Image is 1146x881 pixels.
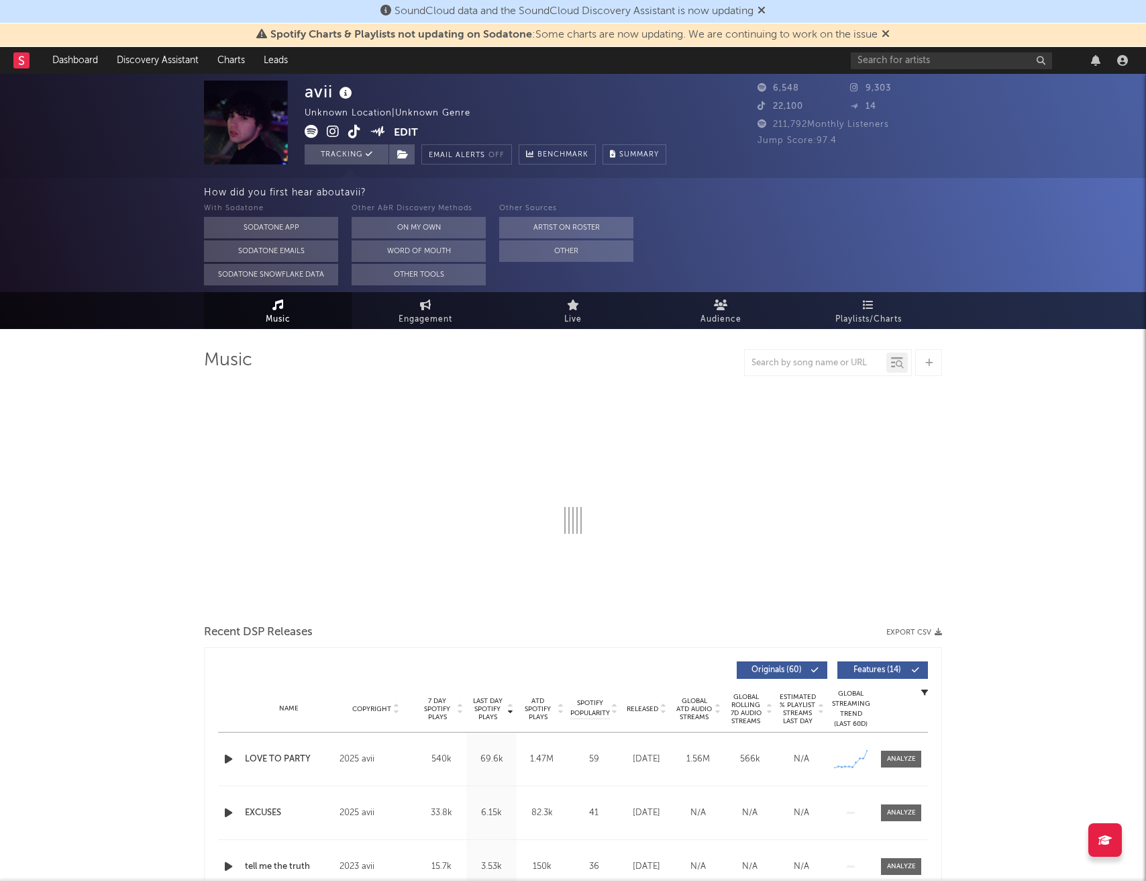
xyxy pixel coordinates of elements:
span: Copyright [352,705,391,713]
div: 150k [520,860,564,874]
button: Other [499,240,633,262]
div: [DATE] [624,806,669,820]
div: 540k [419,753,463,766]
div: With Sodatone [204,201,338,217]
span: Dismiss [758,6,766,17]
span: Last Day Spotify Plays [470,697,505,721]
div: [DATE] [624,860,669,874]
a: Engagement [352,292,499,329]
span: Global ATD Audio Streams [676,697,713,721]
div: 3.53k [470,860,513,874]
div: Unknown Location | Unknown Genre [305,105,486,122]
div: 2023 avii [340,859,413,875]
div: Other Sources [499,201,633,217]
div: 1.47M [520,753,564,766]
button: On My Own [352,217,486,238]
span: Summary [619,151,659,158]
span: ATD Spotify Plays [520,697,556,721]
div: N/A [779,860,824,874]
span: Spotify Popularity [570,698,610,718]
a: tell me the truth [245,860,333,874]
input: Search for artists [851,52,1052,69]
div: [DATE] [624,753,669,766]
span: Estimated % Playlist Streams Last Day [779,693,816,725]
span: Global Rolling 7D Audio Streams [727,693,764,725]
div: 82.3k [520,806,564,820]
a: LOVE TO PARTY [245,753,333,766]
span: 14 [850,102,876,111]
a: Discovery Assistant [107,47,208,74]
div: 6.15k [470,806,513,820]
a: Playlists/Charts [794,292,942,329]
span: SoundCloud data and the SoundCloud Discovery Assistant is now updating [395,6,753,17]
div: 69.6k [470,753,513,766]
span: Jump Score: 97.4 [758,136,837,145]
div: 2025 avii [340,751,413,768]
span: : Some charts are now updating. We are continuing to work on the issue [270,30,878,40]
span: Dismiss [882,30,890,40]
span: Released [627,705,658,713]
span: Recent DSP Releases [204,624,313,641]
button: Artist on Roster [499,217,633,238]
span: Spotify Charts & Playlists not updating on Sodatone [270,30,532,40]
a: Benchmark [519,144,596,165]
div: N/A [779,806,824,820]
span: Audience [700,312,741,328]
input: Search by song name or URL [745,358,886,369]
span: 6,548 [758,84,799,93]
span: Live [564,312,582,328]
span: 9,303 [850,84,891,93]
button: Email AlertsOff [421,144,512,165]
a: Live [499,292,647,329]
div: How did you first hear about avii ? [204,185,1146,201]
span: 211,792 Monthly Listeners [758,120,889,129]
div: 15.7k [419,860,463,874]
span: Music [266,312,291,328]
div: 36 [570,860,617,874]
div: N/A [727,806,772,820]
button: Other Tools [352,264,486,285]
button: Word Of Mouth [352,240,486,262]
button: Edit [394,125,418,142]
span: 22,100 [758,102,803,111]
a: EXCUSES [245,806,333,820]
span: 7 Day Spotify Plays [419,697,455,721]
button: Features(14) [837,661,928,679]
span: Features ( 14 ) [846,666,908,674]
div: N/A [676,806,721,820]
div: Global Streaming Trend (Last 60D) [831,689,871,729]
button: Export CSV [886,629,942,637]
div: 33.8k [419,806,463,820]
button: Sodatone App [204,217,338,238]
span: Benchmark [537,147,588,163]
a: Charts [208,47,254,74]
div: 41 [570,806,617,820]
button: Sodatone Snowflake Data [204,264,338,285]
div: 2025 avii [340,805,413,821]
div: Name [245,704,333,714]
a: Dashboard [43,47,107,74]
span: Engagement [399,312,452,328]
button: Summary [603,144,666,165]
a: Leads [254,47,297,74]
a: Audience [647,292,794,329]
button: Originals(60) [737,661,827,679]
div: N/A [779,753,824,766]
div: avii [305,81,356,103]
div: N/A [676,860,721,874]
div: 566k [727,753,772,766]
div: 59 [570,753,617,766]
div: 1.56M [676,753,721,766]
em: Off [488,152,505,159]
button: Tracking [305,144,388,165]
div: Other A&R Discovery Methods [352,201,486,217]
div: N/A [727,860,772,874]
button: Sodatone Emails [204,240,338,262]
a: Music [204,292,352,329]
span: Originals ( 60 ) [745,666,807,674]
span: Playlists/Charts [835,312,902,328]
